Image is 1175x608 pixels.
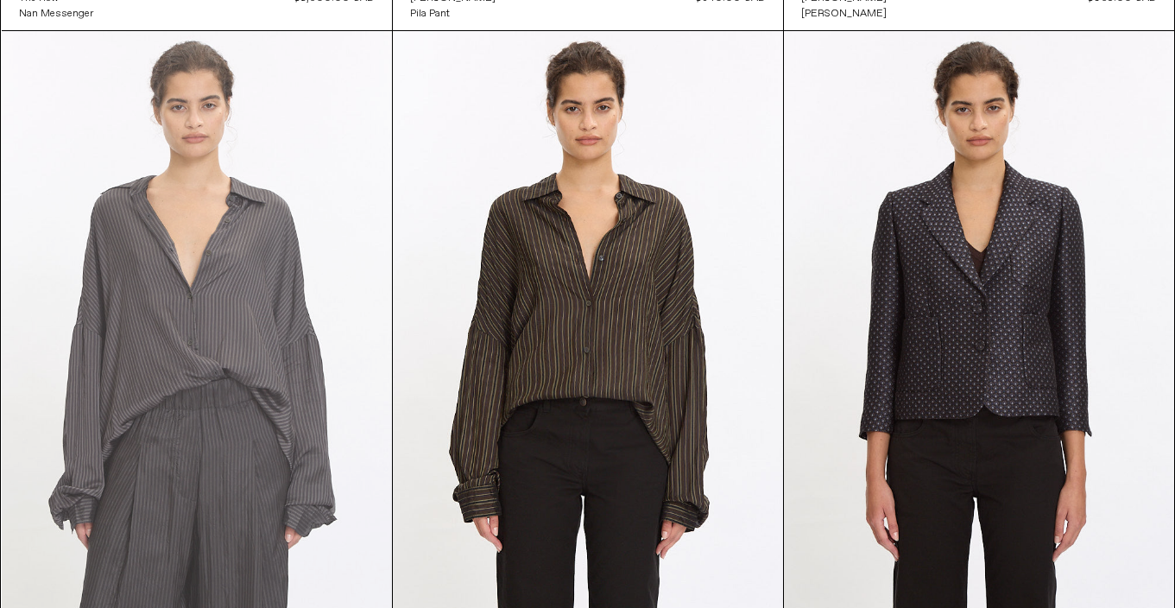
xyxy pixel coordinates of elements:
a: Nan Messenger [19,6,93,22]
div: [PERSON_NAME] [801,7,887,22]
div: Nan Messenger [19,7,93,22]
a: [PERSON_NAME] [801,6,887,22]
a: Pila Pant [410,6,496,22]
div: Pila Pant [410,7,450,22]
